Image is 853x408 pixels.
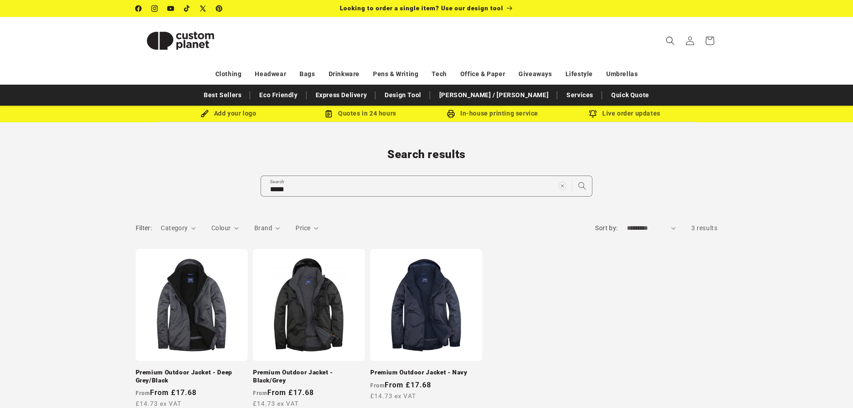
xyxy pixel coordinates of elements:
[163,108,295,119] div: Add your logo
[296,223,318,233] summary: Price
[660,31,680,51] summary: Search
[199,87,246,103] a: Best Sellers
[325,110,333,118] img: Order Updates Icon
[606,66,638,82] a: Umbrellas
[255,87,302,103] a: Eco Friendly
[215,66,242,82] a: Clothing
[311,87,372,103] a: Express Delivery
[432,66,446,82] a: Tech
[161,223,196,233] summary: Category (0 selected)
[136,223,152,233] h2: Filter:
[370,369,482,377] a: Premium Outdoor Jacket - Navy
[572,176,592,196] button: Search
[589,110,597,118] img: Order updates
[136,147,718,162] h1: Search results
[595,224,617,232] label: Sort by:
[519,66,552,82] a: Giveaways
[566,66,593,82] a: Lifestyle
[340,4,503,12] span: Looking to order a single item? Use our design tool
[460,66,505,82] a: Office & Paper
[161,224,188,232] span: Category
[553,176,572,196] button: Clear search term
[562,87,598,103] a: Services
[253,369,365,384] a: Premium Outdoor Jacket - Black/Grey
[329,66,360,82] a: Drinkware
[427,108,559,119] div: In-house printing service
[607,87,654,103] a: Quick Quote
[295,108,427,119] div: Quotes in 24 hours
[373,66,418,82] a: Pens & Writing
[380,87,426,103] a: Design Tool
[300,66,315,82] a: Bags
[211,223,239,233] summary: Colour (0 selected)
[296,224,310,232] span: Price
[136,369,248,384] a: Premium Outdoor Jacket - Deep Grey/Black
[691,224,717,232] span: 3 results
[447,110,455,118] img: In-house printing
[136,21,225,61] img: Custom Planet
[201,110,209,118] img: Brush Icon
[255,66,286,82] a: Headwear
[435,87,553,103] a: [PERSON_NAME] / [PERSON_NAME]
[132,17,228,64] a: Custom Planet
[254,223,280,233] summary: Brand (0 selected)
[559,108,691,119] div: Live order updates
[211,224,231,232] span: Colour
[254,224,272,232] span: Brand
